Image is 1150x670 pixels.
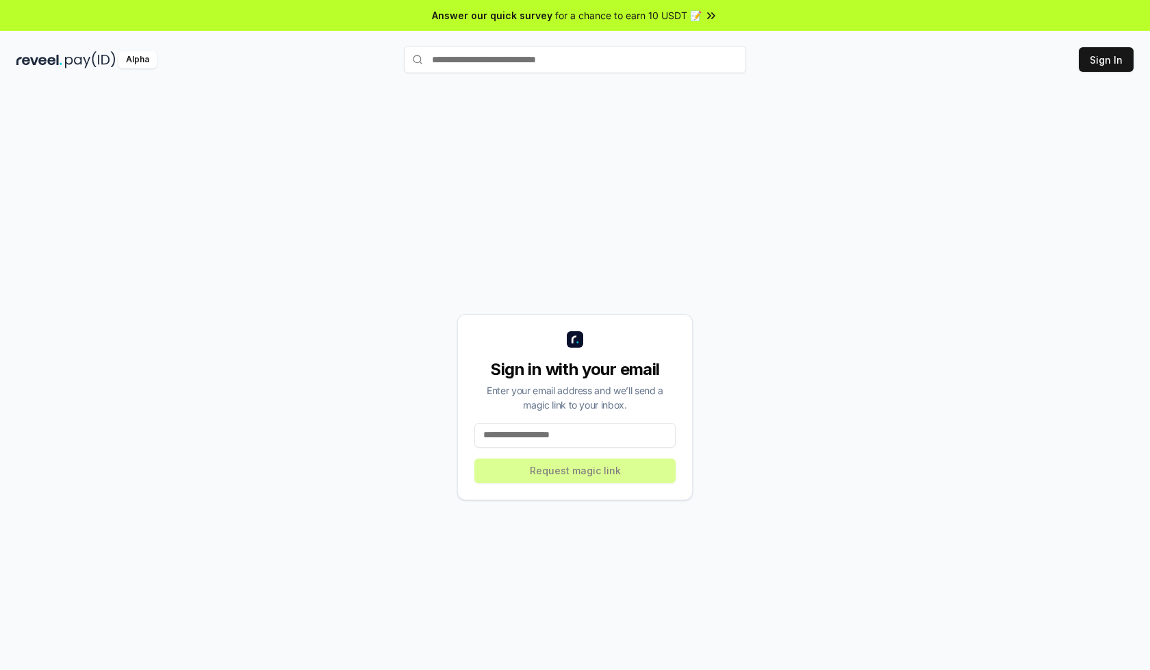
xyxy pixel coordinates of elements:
[432,8,552,23] span: Answer our quick survey
[118,51,157,68] div: Alpha
[555,8,702,23] span: for a chance to earn 10 USDT 📝
[567,331,583,348] img: logo_small
[1079,47,1134,72] button: Sign In
[474,383,676,412] div: Enter your email address and we’ll send a magic link to your inbox.
[65,51,116,68] img: pay_id
[16,51,62,68] img: reveel_dark
[474,359,676,381] div: Sign in with your email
